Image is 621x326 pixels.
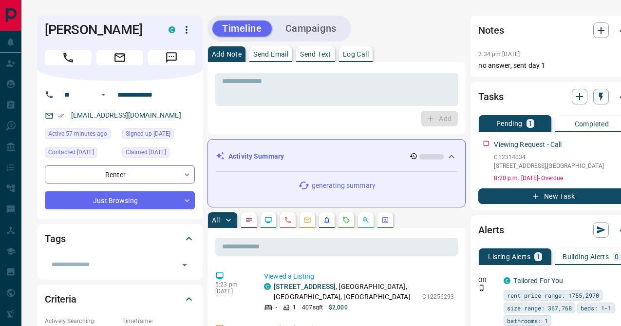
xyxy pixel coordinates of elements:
[293,303,296,312] p: 1
[323,216,331,224] svg: Listing Alerts
[563,253,609,260] p: Building Alerts
[228,151,284,162] p: Activity Summary
[488,253,530,260] p: Listing Alerts
[300,51,331,58] p: Send Text
[362,216,370,224] svg: Opportunities
[253,51,288,58] p: Send Email
[126,147,166,157] span: Claimed [DATE]
[96,50,143,65] span: Email
[97,89,109,101] button: Open
[615,253,619,260] p: 0
[496,120,523,127] p: Pending
[274,283,336,290] a: [STREET_ADDRESS]
[264,283,271,290] div: condos.ca
[528,120,532,127] p: 1
[312,181,376,191] p: generating summary
[494,140,562,150] p: Viewing Request - Call
[381,216,389,224] svg: Agent Actions
[264,216,272,224] svg: Lead Browsing Activity
[245,216,253,224] svg: Notes
[122,317,195,326] p: Timeframe:
[513,277,563,285] a: Tailored For You
[169,26,175,33] div: condos.ca
[478,51,520,58] p: 2:34 pm [DATE]
[507,290,599,300] span: rent price range: 1755,2970
[575,121,609,127] p: Completed
[148,50,195,65] span: Message
[494,153,604,162] p: C12314034
[343,51,369,58] p: Log Call
[478,89,503,104] h2: Tasks
[329,303,348,312] p: $2,000
[45,147,117,161] div: Wed Aug 06 2025
[216,147,457,165] div: Activity Summary
[45,317,117,326] p: Actively Searching:
[303,216,311,224] svg: Emails
[264,271,454,282] p: Viewed a Listing
[302,303,323,312] p: 407 sqft
[274,282,417,302] p: , [GEOGRAPHIC_DATA], [GEOGRAPHIC_DATA], [GEOGRAPHIC_DATA]
[45,287,195,311] div: Criteria
[212,51,242,58] p: Add Note
[45,22,154,38] h1: [PERSON_NAME]
[507,303,572,313] span: size range: 367,768
[48,129,107,139] span: Active 57 minutes ago
[581,303,611,313] span: beds: 1-1
[342,216,350,224] svg: Requests
[45,128,117,142] div: Mon Aug 18 2025
[284,216,292,224] svg: Calls
[178,258,191,272] button: Open
[122,147,195,161] div: Wed Aug 06 2025
[507,316,548,326] span: bathrooms: 1
[48,147,94,157] span: Contacted [DATE]
[45,291,76,307] h2: Criteria
[478,222,504,238] h2: Alerts
[45,50,92,65] span: Call
[276,20,346,37] button: Campaigns
[478,276,498,285] p: Off
[45,231,65,246] h2: Tags
[536,253,540,260] p: 1
[126,129,170,139] span: Signed up [DATE]
[478,22,504,38] h2: Notes
[504,277,510,284] div: condos.ca
[45,165,195,183] div: Renter
[215,281,249,288] p: 5:23 pm
[494,162,604,170] p: [STREET_ADDRESS] , [GEOGRAPHIC_DATA]
[45,227,195,250] div: Tags
[71,111,181,119] a: [EMAIL_ADDRESS][DOMAIN_NAME]
[478,285,485,291] svg: Push Notification Only
[212,217,220,224] p: All
[122,128,195,142] div: Fri Apr 14 2023
[215,288,249,295] p: [DATE]
[45,191,195,209] div: Just Browsing
[276,303,277,312] p: -
[212,20,272,37] button: Timeline
[422,292,454,301] p: C12256293
[57,112,64,119] svg: Email Verified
